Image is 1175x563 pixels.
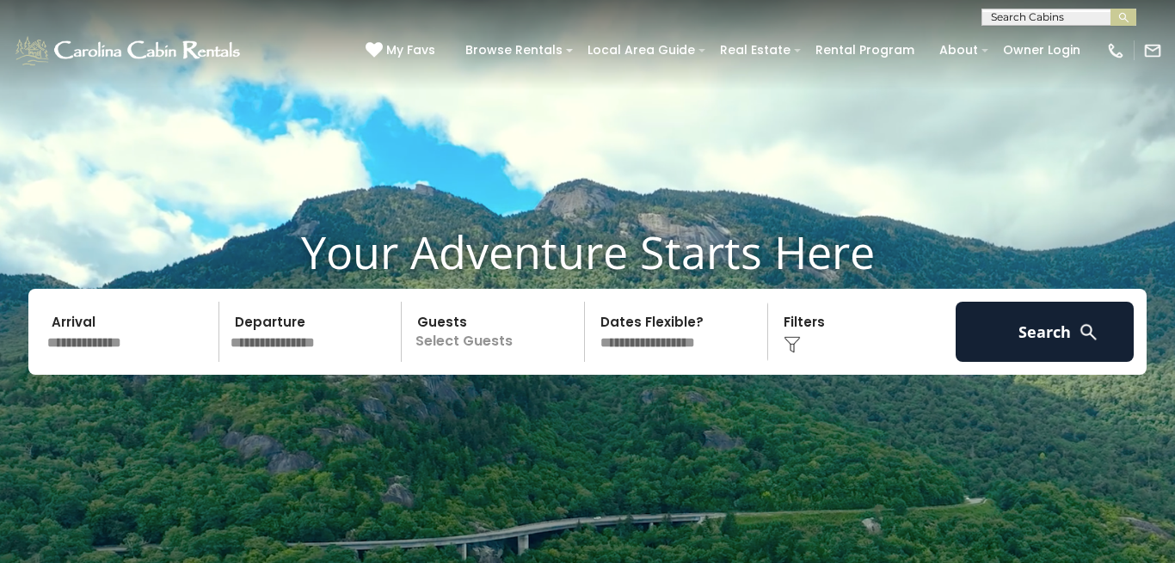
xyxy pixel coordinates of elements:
[457,37,571,64] a: Browse Rentals
[366,41,440,60] a: My Favs
[956,302,1134,362] button: Search
[1078,321,1099,343] img: search-regular-white.png
[386,41,435,59] span: My Favs
[711,37,799,64] a: Real Estate
[931,37,987,64] a: About
[579,37,704,64] a: Local Area Guide
[994,37,1089,64] a: Owner Login
[13,225,1162,278] h1: Your Adventure Starts Here
[807,37,923,64] a: Rental Program
[1106,41,1125,60] img: phone-regular-white.png
[784,336,801,353] img: filter--v1.png
[407,302,584,362] p: Select Guests
[13,34,245,68] img: White-1-1-2.png
[1143,41,1162,60] img: mail-regular-white.png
